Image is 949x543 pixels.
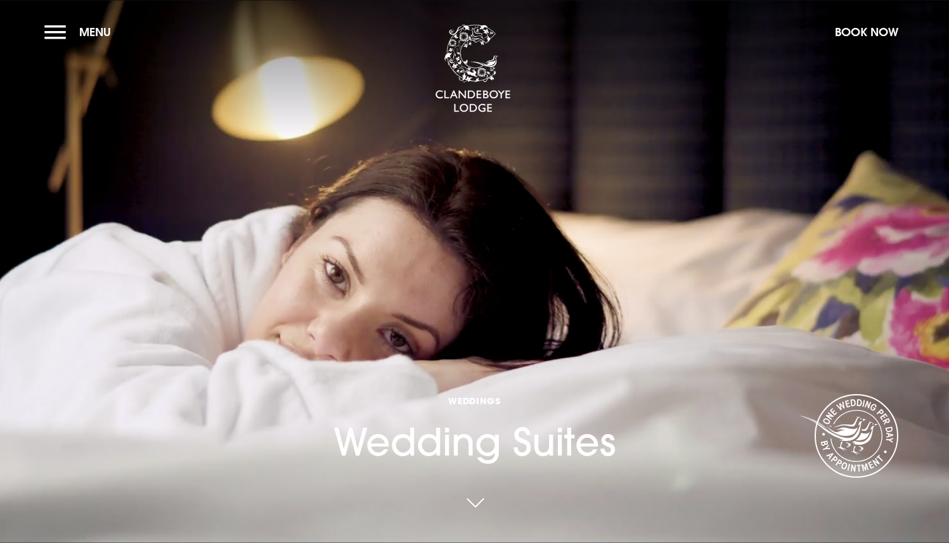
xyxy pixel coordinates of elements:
[44,18,117,46] button: Menu
[829,18,905,46] button: Book Now
[333,395,616,464] h1: Wedding Suites
[333,395,616,407] span: Weddings
[435,25,511,113] img: Clandeboye Lodge
[79,25,111,39] span: Menu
